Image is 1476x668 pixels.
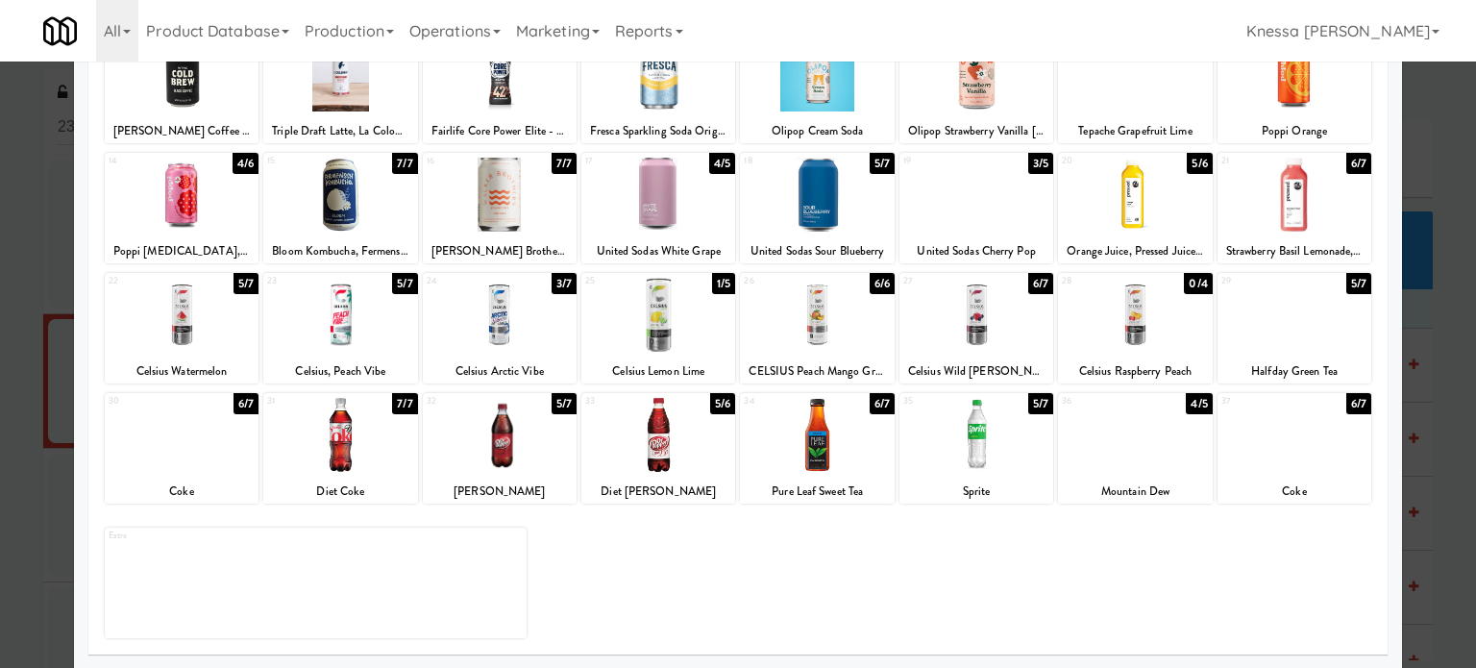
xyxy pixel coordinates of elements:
[740,393,894,504] div: 346/7Pure Leaf Sweet Tea
[584,480,732,504] div: Diet [PERSON_NAME]
[744,153,817,169] div: 18
[740,273,894,383] div: 266/6CELSIUS Peach Mango Green Tea,Fizz free
[426,119,574,143] div: Fairlife Core Power Elite - Chocolate
[105,480,258,504] div: Coke
[1028,393,1053,414] div: 5/7
[903,153,976,169] div: 19
[581,273,735,383] div: 251/5Celsius Lemon Lime
[740,359,894,383] div: CELSIUS Peach Mango Green Tea,Fizz free
[1061,119,1209,143] div: Tepache Grapefruit Lime
[267,153,340,169] div: 15
[1058,119,1212,143] div: Tepache Grapefruit Lime
[1220,359,1368,383] div: Halfday Green Tea
[263,273,417,383] div: 235/7Celsius, Peach Vibe
[105,33,258,143] div: 65/7[PERSON_NAME] Coffee and Nut Co. Nitro Cold Brew Coffee
[423,359,577,383] div: Celsius Arctic Vibe
[423,239,577,263] div: [PERSON_NAME] Brothers Kombucha Ginger
[427,153,500,169] div: 16
[903,393,976,409] div: 35
[899,33,1053,143] div: 114/4Olipop Strawberry Vanilla [MEDICAL_DATA] Soda
[899,273,1053,383] div: 276/7Celsius Wild [PERSON_NAME]
[581,153,735,263] div: 174/5United Sodas White Grape
[1218,33,1371,143] div: 137/7Poppi Orange
[902,480,1050,504] div: Sprite
[1186,393,1212,414] div: 4/5
[899,119,1053,143] div: Olipop Strawberry Vanilla [MEDICAL_DATA] Soda
[234,273,258,294] div: 5/7
[105,393,258,504] div: 306/7Coke
[552,153,577,174] div: 7/7
[584,239,732,263] div: United Sodas White Grape
[423,119,577,143] div: Fairlife Core Power Elite - Chocolate
[1221,273,1294,289] div: 29
[263,480,417,504] div: Diet Coke
[743,359,891,383] div: CELSIUS Peach Mango Green Tea,Fizz free
[1218,119,1371,143] div: Poppi Orange
[902,359,1050,383] div: Celsius Wild [PERSON_NAME]
[1220,119,1368,143] div: Poppi Orange
[1220,239,1368,263] div: Strawberry Basil Lemonade, Pressed Juicery
[1058,33,1212,143] div: 126/6Tepache Grapefruit Lime
[392,153,417,174] div: 7/7
[266,119,414,143] div: Triple Draft Latte, La Colombe Coffee
[1058,393,1212,504] div: 364/5Mountain Dew
[263,359,417,383] div: Celsius, Peach Vibe
[108,239,256,263] div: Poppi [MEDICAL_DATA], Raspberry Rose
[234,393,258,414] div: 6/7
[743,119,891,143] div: Olipop Cream Soda
[744,273,817,289] div: 26
[1221,153,1294,169] div: 21
[581,239,735,263] div: United Sodas White Grape
[581,393,735,504] div: 335/6Diet [PERSON_NAME]
[267,393,340,409] div: 31
[870,153,895,174] div: 5/7
[105,273,258,383] div: 225/7Celsius Watermelon
[1218,273,1371,383] div: 295/7Halfday Green Tea
[899,153,1053,263] div: 193/5United Sodas Cherry Pop
[581,480,735,504] div: Diet [PERSON_NAME]
[263,239,417,263] div: Bloom Kombucha, Fermensch
[740,480,894,504] div: Pure Leaf Sweet Tea
[423,273,577,383] div: 243/7Celsius Arctic Vibe
[1058,153,1212,263] div: 205/6Orange Juice, Pressed Juicery
[1346,153,1371,174] div: 6/7
[426,239,574,263] div: [PERSON_NAME] Brothers Kombucha Ginger
[1218,359,1371,383] div: Halfday Green Tea
[1062,273,1135,289] div: 28
[1058,273,1212,383] div: 280/4Celsius Raspberry Peach
[1187,153,1212,174] div: 5/6
[1058,359,1212,383] div: Celsius Raspberry Peach
[1061,359,1209,383] div: Celsius Raspberry Peach
[903,273,976,289] div: 27
[552,273,577,294] div: 3/7
[899,359,1053,383] div: Celsius Wild [PERSON_NAME]
[740,153,894,263] div: 185/7United Sodas Sour Blueberry
[427,393,500,409] div: 32
[423,393,577,504] div: 325/7[PERSON_NAME]
[870,393,895,414] div: 6/7
[1346,273,1371,294] div: 5/7
[1062,393,1135,409] div: 36
[426,359,574,383] div: Celsius Arctic Vibe
[1218,393,1371,504] div: 376/7Coke
[105,119,258,143] div: [PERSON_NAME] Coffee and Nut Co. Nitro Cold Brew Coffee
[427,273,500,289] div: 24
[423,480,577,504] div: [PERSON_NAME]
[585,153,658,169] div: 17
[743,239,891,263] div: United Sodas Sour Blueberry
[105,359,258,383] div: Celsius Watermelon
[899,239,1053,263] div: United Sodas Cherry Pop
[266,480,414,504] div: Diet Coke
[263,33,417,143] div: 75/6Triple Draft Latte, La Colombe Coffee
[710,393,735,414] div: 5/6
[263,153,417,263] div: 157/7Bloom Kombucha, Fermensch
[392,393,417,414] div: 7/7
[109,273,182,289] div: 22
[581,33,735,143] div: 95/7Fresca Sparkling Soda Original, Citrus
[423,153,577,263] div: 167/7[PERSON_NAME] Brothers Kombucha Ginger
[899,393,1053,504] div: 355/7Sprite
[581,359,735,383] div: Celsius Lemon Lime
[712,273,735,294] div: 1/5
[1218,480,1371,504] div: Coke
[552,393,577,414] div: 5/7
